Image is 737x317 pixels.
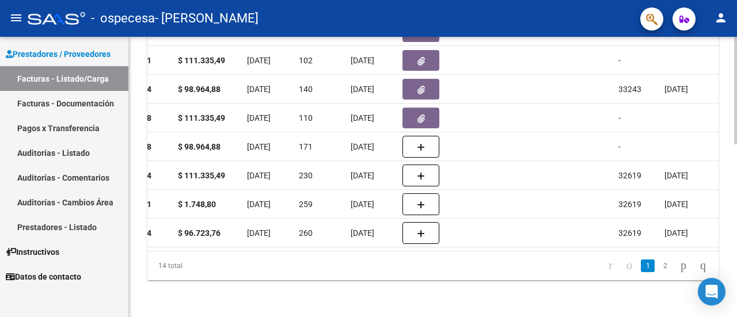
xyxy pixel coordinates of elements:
span: [DATE] [664,171,688,180]
span: [DATE] [247,142,271,151]
span: [DATE] [247,85,271,94]
span: [DATE] [664,228,688,238]
span: 32619 [618,200,641,209]
span: - [PERSON_NAME] [155,6,259,31]
div: 14 total [147,251,260,280]
span: 32619 [618,228,641,238]
span: 140 [299,85,313,94]
span: [DATE] [247,200,271,209]
span: 33243 [618,85,641,94]
span: [DATE] [664,85,688,94]
span: [DATE] [351,171,374,180]
span: [DATE] [247,171,271,180]
strong: $ 1.748,80 [178,200,216,209]
strong: $ 111.335,49 [178,113,225,123]
a: go to next page [675,259,692,272]
span: Datos de contacto [6,270,81,283]
span: 259 [299,200,313,209]
span: [DATE] [351,228,374,238]
span: - ospecesa [91,6,155,31]
span: [DATE] [664,200,688,209]
span: [DATE] [351,142,374,151]
span: [DATE] [351,200,374,209]
strong: $ 96.723,76 [178,228,221,238]
li: page 2 [656,256,674,276]
a: go to first page [603,259,618,272]
span: 32619 [618,171,641,180]
span: - [618,113,621,123]
span: [DATE] [351,113,374,123]
mat-icon: person [714,11,728,25]
span: 110 [299,113,313,123]
a: go to last page [695,259,711,272]
span: 260 [299,228,313,238]
strong: $ 98.964,88 [178,85,221,94]
span: 102 [299,56,313,65]
mat-icon: menu [9,11,23,25]
a: 1 [641,259,655,272]
span: [DATE] [247,56,271,65]
span: [DATE] [351,85,374,94]
span: - [618,56,621,65]
span: - [618,142,621,151]
span: [DATE] [247,228,271,238]
a: go to previous page [621,259,637,272]
strong: $ 111.335,49 [178,56,225,65]
strong: $ 111.335,49 [178,171,225,180]
strong: $ 98.964,88 [178,142,221,151]
span: 171 [299,142,313,151]
span: [DATE] [247,113,271,123]
a: 2 [658,259,672,272]
span: Prestadores / Proveedores [6,48,111,60]
span: Instructivos [6,246,59,258]
li: page 1 [639,256,656,276]
div: Open Intercom Messenger [698,278,725,305]
span: 230 [299,171,313,180]
span: [DATE] [351,56,374,65]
